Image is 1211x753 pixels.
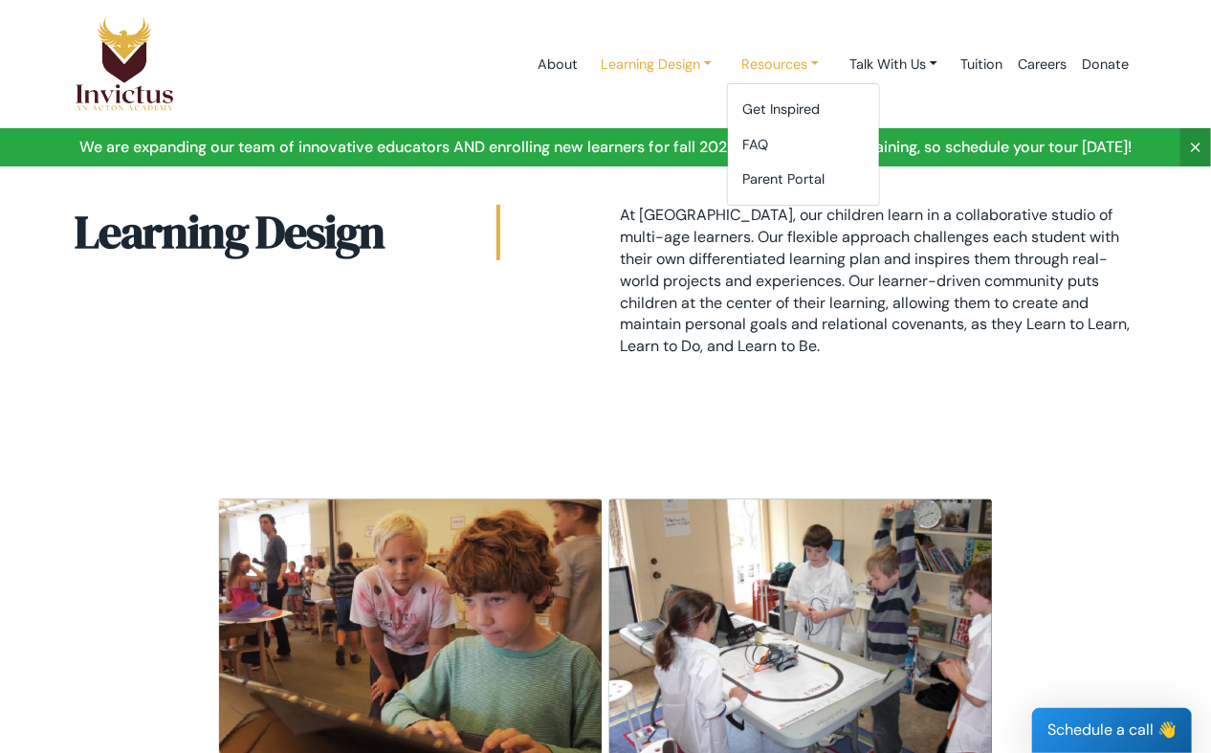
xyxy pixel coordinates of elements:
[75,16,174,112] img: Logo
[75,205,500,260] h2: Learning Design
[728,92,879,127] a: Get Inspired
[953,24,1010,105] a: Tuition
[727,47,835,82] a: Resources
[727,83,880,206] div: Learning Design
[728,127,879,163] a: FAQ
[1032,708,1192,753] div: Schedule a call 👋
[530,24,585,105] a: About
[728,162,879,197] a: Parent Portal
[585,47,727,82] a: Learning Design
[620,205,1136,358] p: At [GEOGRAPHIC_DATA], our children learn in a collaborative studio of multi-age learners. Our fle...
[1074,24,1136,105] a: Donate
[834,47,953,82] a: Talk With Us
[1010,24,1074,105] a: Careers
